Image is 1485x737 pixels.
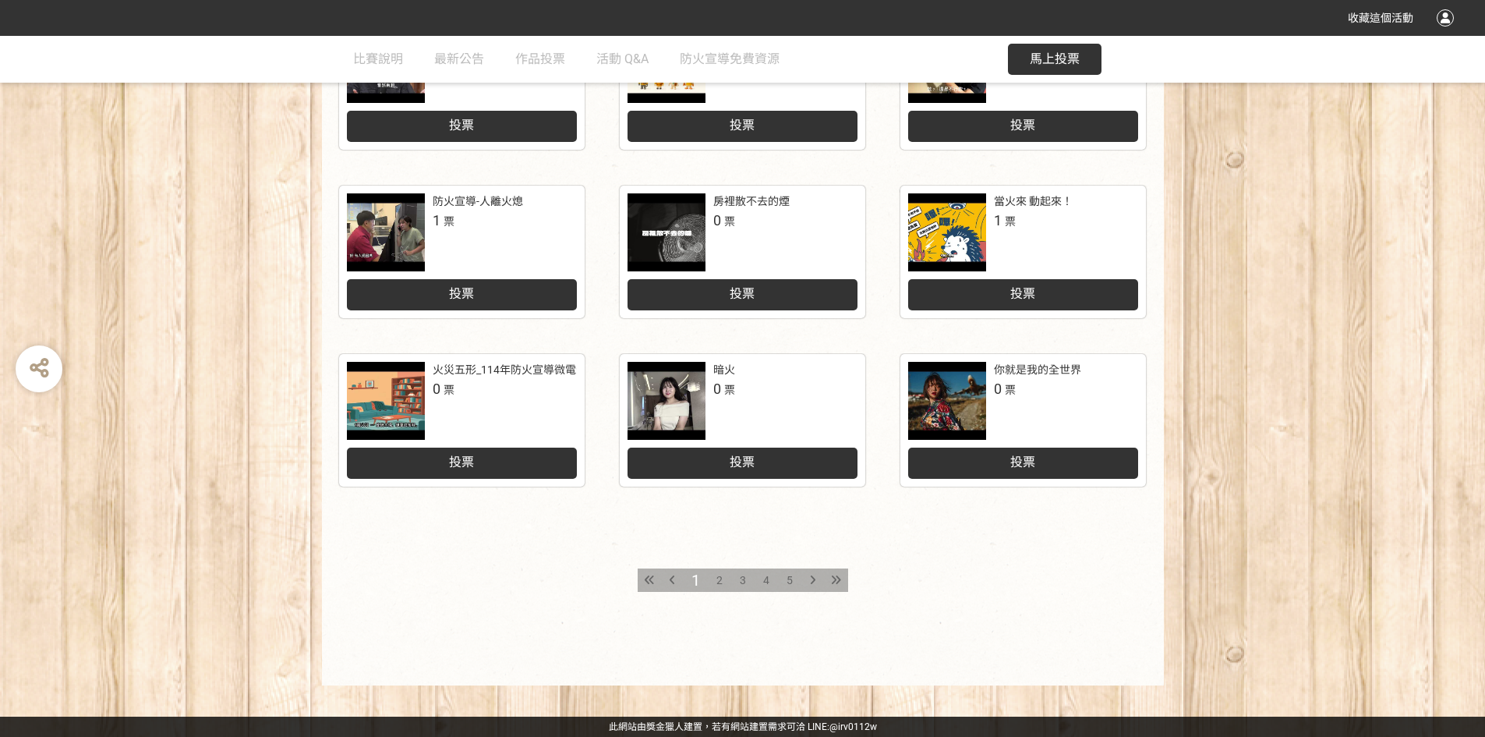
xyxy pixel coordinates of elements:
a: 你就是我的全世界0票投票 [900,354,1146,487]
span: 0 [713,381,721,397]
a: 最新公告 [434,36,484,83]
span: 馬上投票 [1030,51,1080,66]
span: 0 [433,381,440,397]
span: 票 [444,215,454,228]
span: 1 [994,212,1002,229]
div: 你就是我的全世界 [994,362,1081,378]
span: 防火宣導免費資源 [680,51,780,66]
a: 火災五形_114年防火宣導微電影徵選競賽0票投票 [339,354,585,487]
span: 投票 [1010,455,1035,469]
span: 投票 [1010,118,1035,133]
span: 投票 [730,455,755,469]
a: 活動 Q&A [596,36,649,83]
span: 投票 [730,286,755,301]
span: 3 [740,574,746,586]
span: 收藏這個活動 [1348,12,1413,24]
a: 防火生存遊戲42票投票 [900,17,1146,150]
span: 2 [716,574,723,586]
div: 防火宣導-人離火熄 [433,193,523,210]
span: 票 [724,215,735,228]
span: 5 [787,574,793,586]
div: 房裡散不去的煙 [713,193,790,210]
a: 房裡散不去的煙0票投票 [620,186,865,318]
span: 0 [713,212,721,229]
button: 馬上投票 [1008,44,1101,75]
span: 作品投票 [515,51,565,66]
span: 票 [724,384,735,396]
span: 4 [763,574,769,586]
span: 票 [444,384,454,396]
a: 此網站由獎金獵人建置，若有網站建置需求 [609,721,787,732]
a: @irv0112w [829,721,877,732]
span: 最新公告 [434,51,484,66]
a: 作品投票 [515,36,565,83]
a: 暗火0票投票 [620,354,865,487]
span: 投票 [1010,286,1035,301]
a: 防火宣導免費資源 [680,36,780,83]
span: 1 [691,571,700,590]
span: 0 [994,381,1002,397]
span: 投票 [730,118,755,133]
span: 活動 Q&A [596,51,649,66]
span: 票 [1005,215,1016,228]
div: 火災五形_114年防火宣導微電影徵選競賽 [433,362,631,378]
span: 投票 [449,455,474,469]
span: 票 [1005,384,1016,396]
span: 可洽 LINE: [609,721,877,732]
a: 睡得安心真實力0票投票 [339,17,585,150]
div: 當火來 動起來！ [994,193,1073,210]
div: 暗火 [713,362,735,378]
span: 投票 [449,118,474,133]
a: 防火宣導-人離火熄1票投票 [339,186,585,318]
span: 比賽說明 [353,51,403,66]
span: 1 [433,212,440,229]
a: 當火來 動起來！1票投票 [900,186,1146,318]
span: 投票 [449,286,474,301]
a: 比賽說明 [353,36,403,83]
